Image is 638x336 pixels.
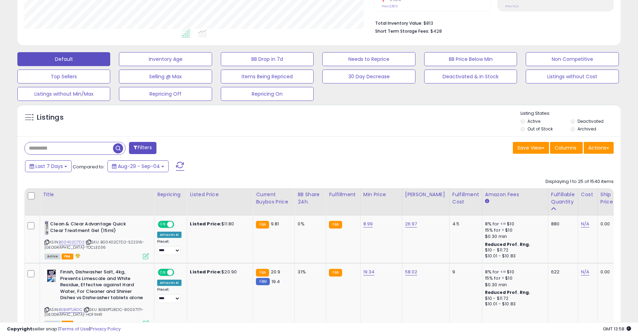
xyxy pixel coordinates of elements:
[485,301,543,307] div: $10.01 - $10.83
[45,307,144,317] span: | SKU: B0BXPTJ8DC-80037171-[GEOGRAPHIC_DATA]-HOFIN411
[190,191,250,198] div: Listed Price
[59,307,82,313] a: B0BXPTJ8DC
[256,191,292,206] div: Current Buybox Price
[452,221,477,227] div: 4.5
[256,269,269,277] small: FBA
[405,269,418,275] a: 58.02
[25,160,72,172] button: Last 7 Days
[329,221,342,229] small: FBA
[485,191,545,198] div: Amazon Fees
[551,269,573,275] div: 622
[119,70,212,83] button: Selling @ Max
[405,191,446,198] div: [PERSON_NAME]
[272,278,280,285] span: 19.4
[298,191,323,206] div: BB Share 24h.
[485,282,543,288] div: $0.30 min
[59,239,84,245] a: B00402C7D2
[546,178,614,185] div: Displaying 1 to 25 of 1540 items
[363,221,373,227] a: 8.99
[424,70,517,83] button: Deactivated & In Stock
[375,28,429,34] b: Short Term Storage Fees:
[551,221,573,227] div: 880
[173,270,184,275] span: OFF
[527,126,553,132] label: Out of Stock
[73,253,81,258] i: hazardous material
[584,142,614,154] button: Actions
[90,326,121,332] a: Privacy Policy
[221,87,314,101] button: Repricing On
[550,142,583,154] button: Columns
[551,191,575,206] div: Fulfillable Quantity
[35,163,63,170] span: Last 7 Days
[256,278,269,285] small: FBM
[430,28,442,34] span: $428
[62,254,73,259] span: FBA
[7,326,121,333] div: seller snap | |
[485,296,543,302] div: $10 - $11.72
[45,221,48,235] img: 31NRYtQS-HL._SL40_.jpg
[485,227,543,233] div: 15% for > $10
[485,233,543,240] div: $0.30 min
[298,221,321,227] div: 0%
[45,254,60,259] span: All listings currently available for purchase on Amazon
[157,232,181,238] div: Amazon AI
[452,269,477,275] div: 9
[526,52,619,66] button: Non Competitive
[485,221,543,227] div: 8% for <= $10
[45,221,149,258] div: ASIN:
[363,191,399,198] div: Min Price
[190,269,248,275] div: $20.90
[485,198,489,205] small: Amazon Fees.
[17,70,110,83] button: Top Sellers
[363,269,375,275] a: 19.34
[424,52,517,66] button: BB Price Below Min
[520,110,621,117] p: Listing States:
[485,253,543,259] div: $10.01 - $10.83
[107,160,169,172] button: Aug-29 - Sep-04
[375,20,422,26] b: Total Inventory Value:
[50,221,135,235] b: Clean & Clear Advantage Quick Clear Treatment Gel (15ml)
[157,287,181,303] div: Preset:
[600,191,614,206] div: Ship Price
[322,52,415,66] button: Needs to Reprice
[485,241,531,247] b: Reduced Prof. Rng.
[37,113,64,122] h5: Listings
[581,269,589,275] a: N/A
[157,191,184,198] div: Repricing
[485,289,531,295] b: Reduced Prof. Rng.
[375,18,608,27] li: $813
[119,87,212,101] button: Repricing Off
[159,270,167,275] span: ON
[578,126,596,132] label: Archived
[600,221,612,227] div: 0.00
[173,222,184,227] span: OFF
[298,269,321,275] div: 31%
[405,221,417,227] a: 26.97
[221,70,314,83] button: Items Being Repriced
[157,239,181,255] div: Preset:
[256,221,269,229] small: FBA
[59,326,89,332] a: Terms of Use
[382,4,398,8] small: Prev: 2,803
[43,191,151,198] div: Title
[190,269,221,275] b: Listed Price:
[45,269,58,283] img: 41lBnxxjcdL._SL40_.jpg
[527,118,540,124] label: Active
[17,52,110,66] button: Default
[17,87,110,101] button: Listings without Min/Max
[526,70,619,83] button: Listings without Cost
[485,247,543,253] div: $10 - $11.72
[581,191,595,198] div: Cost
[119,52,212,66] button: Inventory Age
[329,191,357,198] div: Fulfillment
[271,221,279,227] span: 9.81
[7,326,32,332] strong: Copyright
[221,52,314,66] button: BB Drop in 7d
[600,269,612,275] div: 0.00
[578,118,604,124] label: Deactivated
[45,239,144,250] span: | SKU: B00402C7D2-522316-[GEOGRAPHIC_DATA]-TOCLE036
[485,269,543,275] div: 8% for <= $10
[555,144,576,151] span: Columns
[271,269,281,275] span: 20.9
[118,163,160,170] span: Aug-29 - Sep-04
